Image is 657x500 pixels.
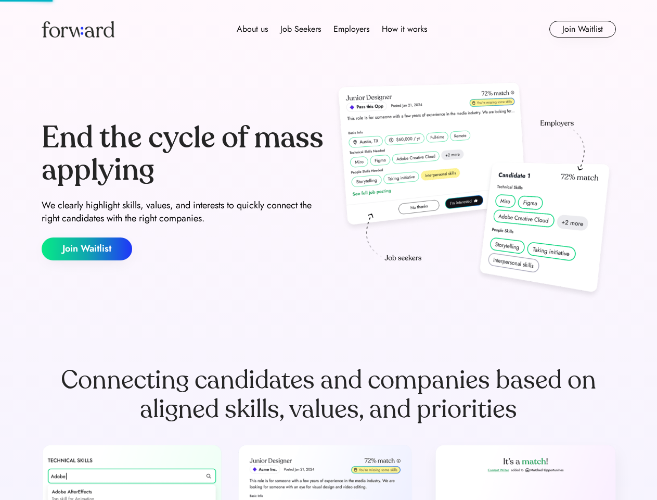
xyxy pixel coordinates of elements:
button: Join Waitlist [549,21,616,37]
div: Connecting candidates and companies based on aligned skills, values, and priorities [42,366,616,424]
div: End the cycle of mass applying [42,122,325,186]
div: How it works [382,23,427,35]
div: We clearly highlight skills, values, and interests to quickly connect the right candidates with t... [42,199,325,225]
img: hero-image.png [333,79,616,303]
div: About us [237,23,268,35]
div: Employers [333,23,369,35]
div: Job Seekers [280,23,321,35]
img: Forward logo [42,21,114,37]
button: Join Waitlist [42,238,132,260]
